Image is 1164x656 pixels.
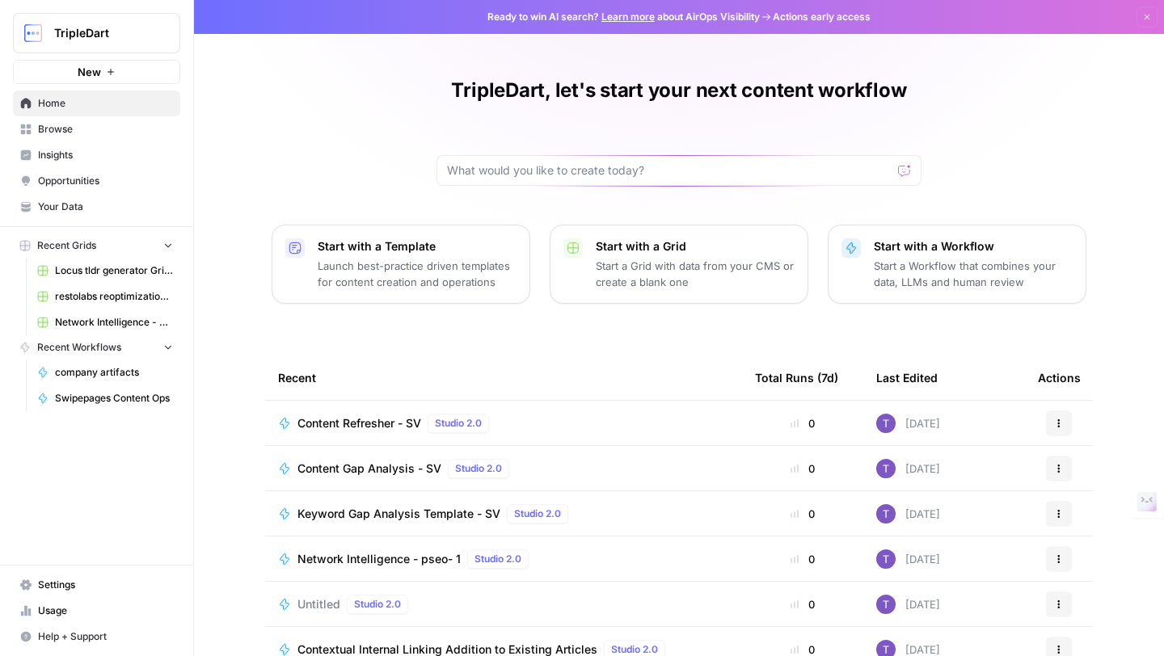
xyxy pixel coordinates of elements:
[755,460,850,477] div: 0
[876,549,940,569] div: [DATE]
[13,598,180,624] a: Usage
[55,263,173,278] span: Locus tldr generator Grid (3)
[876,504,940,524] div: [DATE]
[828,225,1086,304] button: Start with a WorkflowStart a Workflow that combines your data, LLMs and human review
[474,552,521,566] span: Studio 2.0
[19,19,48,48] img: TripleDart Logo
[514,507,561,521] span: Studio 2.0
[278,504,729,524] a: Keyword Gap Analysis Template - SVStudio 2.0
[278,549,729,569] a: Network Intelligence - pseo- 1Studio 2.0
[30,258,180,284] a: Locus tldr generator Grid (3)
[876,355,938,400] div: Last Edited
[876,414,896,433] img: ogabi26qpshj0n8lpzr7tvse760o
[13,90,180,116] a: Home
[874,258,1073,290] p: Start a Workflow that combines your data, LLMs and human review
[78,64,101,80] span: New
[13,233,180,258] button: Recent Grids
[318,258,517,290] p: Launch best-practice driven templates for content creation and operations
[13,60,180,84] button: New
[876,595,896,614] img: ogabi26qpshj0n8lpzr7tvse760o
[13,335,180,360] button: Recent Workflows
[354,597,401,612] span: Studio 2.0
[278,355,729,400] div: Recent
[874,238,1073,254] p: Start with a Workflow
[755,551,850,567] div: 0
[278,459,729,478] a: Content Gap Analysis - SVStudio 2.0
[876,595,940,614] div: [DATE]
[13,13,180,53] button: Workspace: TripleDart
[447,162,892,179] input: What would you like to create today?
[38,629,173,644] span: Help + Support
[38,603,173,618] span: Usage
[13,142,180,168] a: Insights
[455,461,502,476] span: Studio 2.0
[435,416,482,431] span: Studio 2.0
[876,459,940,478] div: [DATE]
[55,391,173,406] span: Swipepages Content Ops
[38,96,173,111] span: Home
[550,225,808,304] button: Start with a GridStart a Grid with data from your CMS or create a blank one
[318,238,517,254] p: Start with a Template
[876,549,896,569] img: ogabi26qpshj0n8lpzr7tvse760o
[278,414,729,433] a: Content Refresher - SVStudio 2.0
[876,459,896,478] img: ogabi26qpshj0n8lpzr7tvse760o
[451,78,906,103] h1: TripleDart, let's start your next content workflow
[876,504,896,524] img: ogabi26qpshj0n8lpzr7tvse760o
[13,168,180,194] a: Opportunities
[297,506,500,522] span: Keyword Gap Analysis Template - SV
[596,258,795,290] p: Start a Grid with data from your CMS or create a blank one
[601,11,655,23] a: Learn more
[13,194,180,220] a: Your Data
[1038,355,1081,400] div: Actions
[55,289,173,304] span: restolabs reoptimizations aug
[13,624,180,650] button: Help + Support
[773,10,871,24] span: Actions early access
[38,578,173,592] span: Settings
[55,315,173,330] span: Network Intelligence - pseo- 1 Grid
[37,340,121,355] span: Recent Workflows
[38,200,173,214] span: Your Data
[297,460,441,477] span: Content Gap Analysis - SV
[55,365,173,380] span: company artifacts
[38,174,173,188] span: Opportunities
[30,360,180,385] a: company artifacts
[297,551,461,567] span: Network Intelligence - pseo- 1
[755,596,850,612] div: 0
[297,415,421,431] span: Content Refresher - SV
[30,284,180,309] a: restolabs reoptimizations aug
[487,10,760,24] span: Ready to win AI search? about AirOps Visibility
[13,572,180,598] a: Settings
[30,309,180,335] a: Network Intelligence - pseo- 1 Grid
[38,122,173,137] span: Browse
[272,225,530,304] button: Start with a TemplateLaunch best-practice driven templates for content creation and operations
[755,506,850,522] div: 0
[278,595,729,614] a: UntitledStudio 2.0
[596,238,795,254] p: Start with a Grid
[755,355,838,400] div: Total Runs (7d)
[38,148,173,162] span: Insights
[297,596,340,612] span: Untitled
[755,415,850,431] div: 0
[13,116,180,142] a: Browse
[37,238,96,253] span: Recent Grids
[30,385,180,411] a: Swipepages Content Ops
[876,414,940,433] div: [DATE]
[54,25,152,41] span: TripleDart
